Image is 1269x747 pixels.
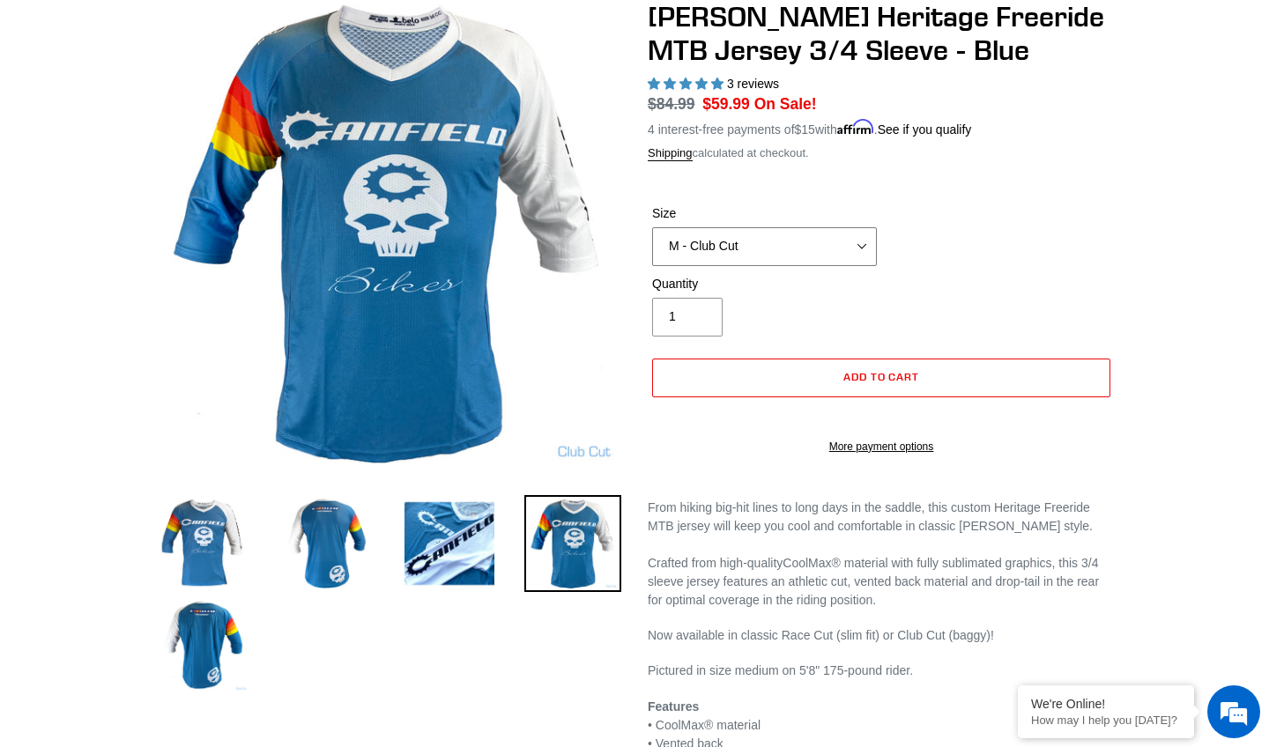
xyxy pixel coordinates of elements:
span: $15 [795,122,815,137]
span: CoolMax® material with fully sublimated graphics, this 3/4 sleeve jersey features an athletic cut... [648,556,1099,607]
span: Add to cart [843,370,920,383]
p: How may I help you today? [1031,714,1181,727]
div: Chat with us now [118,99,323,122]
img: d_696896380_company_1647369064580_696896380 [56,88,100,132]
a: More payment options [652,439,1110,455]
span: Pictured in size medium on 5'8" 175-pound rider. [648,663,913,677]
img: Load image into Gallery viewer, Canfield Heritage Freeride MTB Jersey 3/4 Sleeve - Blue [278,495,375,592]
p: Crafted from high-quality [648,554,1115,610]
s: $84.99 [648,95,695,113]
a: See if you qualify - Learn more about Affirm Financing (opens in modal) [878,122,972,137]
span: Now available in classic Race Cut (slim fit) or Club Cut (baggy)! [648,628,994,642]
button: Add to cart [652,359,1110,397]
label: Size [652,204,877,223]
div: calculated at checkout. [648,144,1115,162]
label: Quantity [652,275,877,293]
span: 5.00 stars [648,77,727,91]
img: Load image into Gallery viewer, Canfield Heritage Freeride MTB Jersey 3/4 Sleeve - Blue [401,495,498,592]
div: We're Online! [1031,697,1181,711]
a: Shipping [648,146,693,161]
span: We're online! [102,222,243,400]
span: 3 reviews [727,77,779,91]
img: Load image into Gallery viewer, Canfield Heritage Freeride MTB Jersey 3/4 Sleeve - Blue [524,495,621,592]
div: Minimize live chat window [289,9,331,51]
div: From hiking big-hit lines to long days in the saddle, this custom Heritage Freeride MTB jersey wi... [648,499,1115,536]
p: 4 interest-free payments of with . [648,116,971,139]
img: Load image into Gallery viewer, Canfield Heritage Freeride MTB Jersey 3/4 Sleeve - Blue [154,495,251,592]
span: Affirm [837,120,874,135]
div: Navigation go back [19,97,46,123]
textarea: Type your message and hit 'Enter' [9,481,336,543]
strong: Features [648,699,699,714]
span: $59.99 [702,95,750,113]
img: Load image into Gallery viewer, Canfield Heritage Freeride MTB Jersey 3/4 Sleeve - Blue [154,597,251,694]
span: On Sale! [754,92,817,115]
